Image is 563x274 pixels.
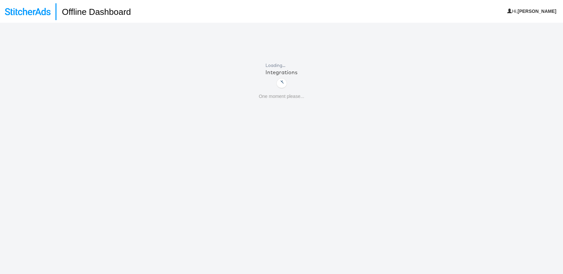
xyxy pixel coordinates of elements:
[265,69,298,76] div: Integrations
[259,93,304,100] p: One moment please...
[55,3,131,20] h1: Offline Dashboard
[5,8,51,15] img: StitcherAds
[518,9,556,14] b: [PERSON_NAME]
[265,62,298,69] div: Loading...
